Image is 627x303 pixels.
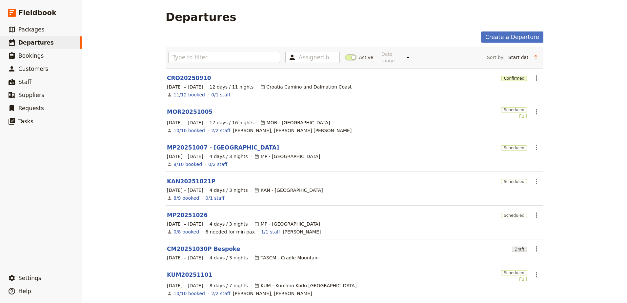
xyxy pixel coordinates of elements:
[211,290,230,297] a: 2/2 staff
[531,52,541,62] button: Change sort direction
[254,282,357,289] div: KUM - Kumano Kodo [GEOGRAPHIC_DATA]
[254,153,320,160] div: MP - [GEOGRAPHIC_DATA]
[167,144,279,151] a: MP20251007 - [GEOGRAPHIC_DATA]
[167,211,208,219] a: MP20251026
[210,84,254,90] span: 12 days / 11 nights
[208,161,227,168] a: 0/2 staff
[254,254,319,261] div: TASCM - Cradle Mountain
[167,119,203,126] span: [DATE] – [DATE]
[167,177,215,185] a: KAN20251021P
[210,282,248,289] span: 8 days / 7 nights
[18,52,44,59] span: Bookings
[167,254,203,261] span: [DATE] – [DATE]
[211,91,230,98] a: 0/1 staff
[167,282,203,289] span: [DATE] – [DATE]
[18,39,54,46] span: Departures
[512,247,527,252] span: Draft
[18,66,48,72] span: Customers
[501,179,527,184] span: Scheduled
[167,84,203,90] span: [DATE] – [DATE]
[173,91,205,98] a: View the bookings for this departure
[173,229,199,235] a: View the bookings for this departure
[211,127,230,134] a: 2/2 staff
[531,142,542,153] button: Actions
[283,229,321,235] span: Melinda Russell
[166,10,236,24] h1: Departures
[531,72,542,84] button: Actions
[501,270,527,275] span: Scheduled
[173,290,205,297] a: View the bookings for this departure
[210,221,248,227] span: 4 days / 3 nights
[18,26,44,33] span: Packages
[531,106,542,117] button: Actions
[168,52,280,63] input: Type to filter
[261,229,280,235] a: 1/1 staff
[18,8,56,18] span: Fieldbook
[210,254,248,261] span: 4 days / 3 nights
[501,113,527,119] div: Full
[167,108,212,116] a: MOR20251005
[167,245,240,253] a: CM20251030P Bespoke
[167,74,211,82] a: CRO20250910
[18,105,44,111] span: Requests
[501,76,527,81] span: Confirmed
[299,53,329,61] input: Assigned to
[173,195,199,201] a: View the bookings for this departure
[173,161,202,168] a: View the bookings for this departure
[210,153,248,160] span: 4 days / 3 nights
[18,79,31,85] span: Staff
[18,118,33,125] span: Tasks
[501,276,527,282] div: Full
[167,271,212,279] a: KUM20251101
[210,187,248,193] span: 4 days / 3 nights
[18,92,44,98] span: Suppliers
[254,187,323,193] div: KAN - [GEOGRAPHIC_DATA]
[531,210,542,221] button: Actions
[233,290,312,297] span: Helen O'Neill, Suzanne James
[173,127,205,134] a: View the bookings for this departure
[481,31,543,43] a: Create a Departure
[254,221,320,227] div: MP - [GEOGRAPHIC_DATA]
[487,54,505,61] span: Sort by:
[210,119,254,126] span: 17 days / 16 nights
[531,176,542,187] button: Actions
[167,187,203,193] span: [DATE] – [DATE]
[501,213,527,218] span: Scheduled
[501,107,527,112] span: Scheduled
[260,84,352,90] div: Croatia Camino and Dalmation Coast
[167,221,203,227] span: [DATE] – [DATE]
[18,275,41,281] span: Settings
[233,127,352,134] span: Heather McNeice, Frith Hudson Graham
[205,195,224,201] a: 0/1 staff
[260,119,330,126] div: MOR - [GEOGRAPHIC_DATA]
[531,243,542,254] button: Actions
[501,145,527,151] span: Scheduled
[167,153,203,160] span: [DATE] – [DATE]
[359,54,373,61] span: Active
[531,269,542,280] button: Actions
[18,288,31,294] span: Help
[505,52,531,62] select: Sort by:
[205,229,255,235] div: 6 needed for min pax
